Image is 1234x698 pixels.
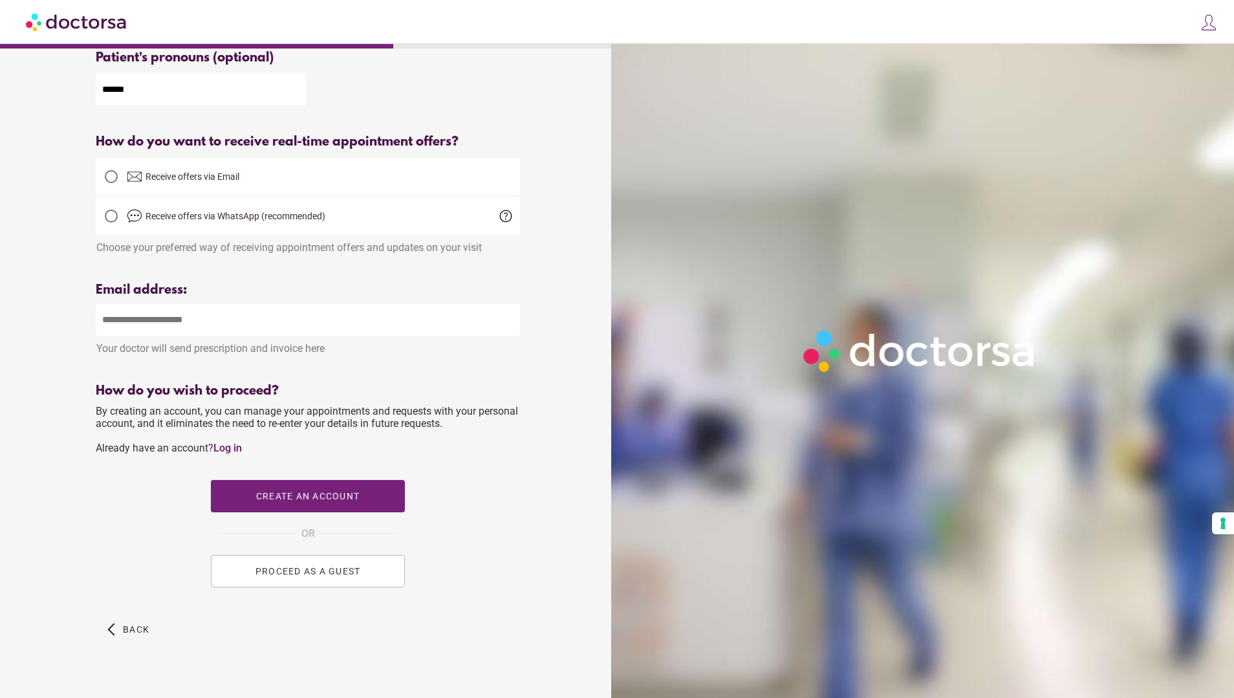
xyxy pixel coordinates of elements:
[797,323,1044,378] img: Logo-Doctorsa-trans-White-partial-flat.png
[123,624,149,635] span: Back
[146,171,239,182] span: Receive offers via Email
[96,405,518,454] span: By creating an account, you can manage your appointments and requests with your personal account,...
[255,566,361,576] span: PROCEED AS A GUEST
[211,555,405,587] button: PROCEED AS A GUEST
[301,525,315,542] span: OR
[213,442,242,454] a: Log in
[1200,14,1218,32] img: icons8-customer-100.png
[96,336,520,354] div: Your doctor will send prescription and invoice here
[127,169,142,184] img: email
[1212,512,1234,534] button: Your consent preferences for tracking technologies
[127,208,142,224] img: chat
[102,613,155,646] button: arrow_back_ios Back
[96,135,520,149] div: How do you want to receive real-time appointment offers?
[26,7,128,36] img: Doctorsa.com
[96,283,520,298] div: Email address:
[211,480,405,512] button: Create an account
[146,211,325,221] span: Receive offers via WhatsApp (recommended)
[498,208,514,224] span: help
[256,491,360,501] span: Create an account
[96,235,520,254] div: Choose your preferred way of receiving appointment offers and updates on your visit
[96,50,520,65] div: Patient's pronouns (optional)
[96,384,520,398] div: How do you wish to proceed?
